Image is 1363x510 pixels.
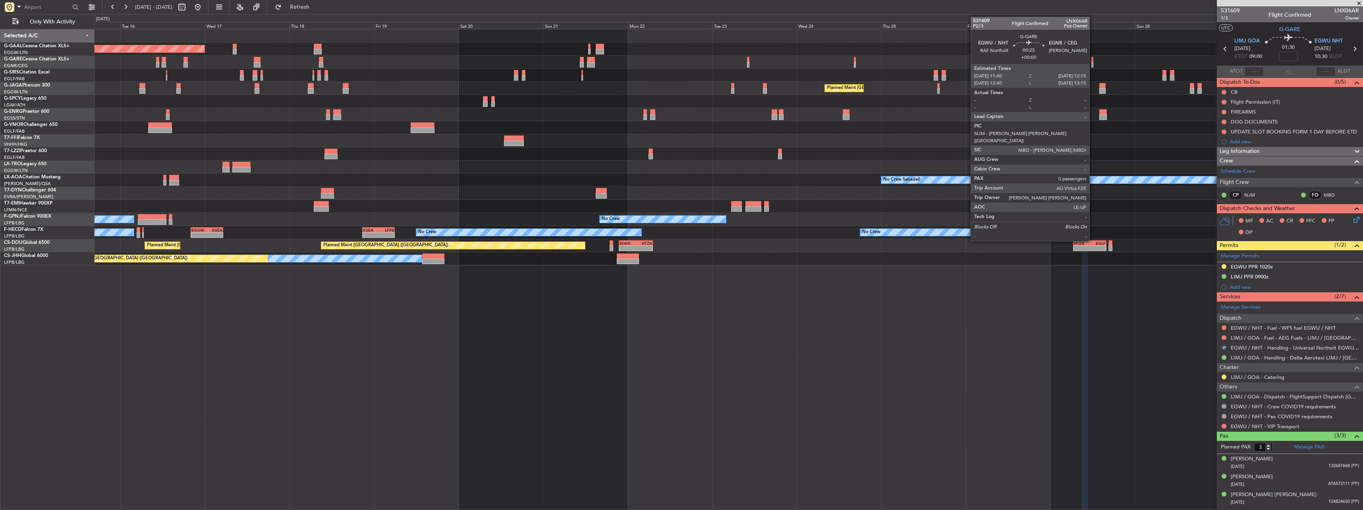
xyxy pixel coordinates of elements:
span: Crew [1220,156,1233,166]
a: Schedule Crew [1221,168,1255,176]
a: LFPB/LBG [4,233,25,239]
div: LFPB [378,228,394,232]
span: Permits [1220,241,1238,250]
a: EGWU / NHT - Handling - Universal Northolt EGWU / NHT [1231,344,1359,351]
span: 10:30 [1315,53,1327,61]
a: G-VNORChallenger 650 [4,122,58,127]
a: LX-TROLegacy 650 [4,162,46,166]
span: Dispatch Checks and Weather [1220,204,1295,213]
span: [DATE] [1231,464,1244,469]
div: Fri 26 [966,22,1050,29]
a: EGWU / NHT - Fuel - WFS fuel EGWU / NHT [1231,325,1336,331]
span: LIMJ GOA [1234,37,1260,45]
div: Tue 16 [120,22,205,29]
span: CS-JHH [4,253,21,258]
span: T7-DYN [4,188,22,193]
a: EGGW/LTN [4,50,28,56]
span: DP [1245,229,1253,237]
a: LFPB/LBG [4,220,25,226]
div: No Crew [602,213,620,225]
span: ATOT [1230,68,1243,75]
span: [DATE] [1231,481,1244,487]
a: EGSS/STN [4,115,25,121]
a: LIMJ / GOA - Fuel - AEG Fuels - LIMJ / [GEOGRAPHIC_DATA] [1231,334,1359,341]
a: LX-AOACitation Mustang [4,175,61,180]
div: Tue 23 [712,22,797,29]
a: LGAV/ATH [4,102,25,108]
div: [PERSON_NAME] [1231,455,1273,463]
span: ALDT [1337,68,1350,75]
a: EGLF/FAB [4,128,25,134]
a: EGNR/CEG [4,63,28,69]
a: EGGW/LTN [4,89,28,95]
a: G-SIRSCitation Excel [4,70,50,75]
a: EGLF/FAB [4,155,25,160]
span: T7-FFI [4,135,18,140]
a: G-SPCYLegacy 650 [4,96,46,101]
span: G-SPCY [4,96,21,101]
div: - [620,246,636,251]
div: Flight Confirmed [1268,11,1311,19]
a: EGWU / NHT - Pax COVID19 requirements [1231,413,1332,420]
div: CP [1229,191,1242,199]
div: HTZA [1074,241,1090,245]
div: Add new [1230,138,1359,145]
span: ETOT [1234,53,1247,61]
span: MF [1245,217,1253,225]
span: [DATE] [1234,45,1251,53]
span: (1/2) [1334,241,1346,249]
a: T7-FFIFalcon 7X [4,135,40,140]
span: T7-LZZI [4,149,20,153]
div: Thu 25 [881,22,966,29]
span: CR [1286,217,1293,225]
span: LX-AOA [4,175,22,180]
div: EGLF [1090,241,1106,245]
div: LIMJ PPR 0900z [1231,273,1268,280]
input: --:-- [1245,67,1264,76]
span: LNX06AR [1334,6,1359,15]
span: [DATE] [1315,45,1331,53]
span: Refresh [283,4,317,10]
a: G-GAALCessna Citation XLS+ [4,44,70,48]
span: FP [1328,217,1334,225]
span: Pax [1220,432,1228,441]
div: KSEA [363,228,378,232]
a: LFMN/NCE [4,207,27,213]
span: F-HECD [4,227,21,232]
div: - [363,233,378,238]
div: - [378,233,394,238]
div: - [207,233,222,238]
span: 132687668 (PP) [1328,463,1359,469]
span: [DATE] [1231,499,1244,505]
span: LX-TRO [4,162,21,166]
div: Planned Maint [GEOGRAPHIC_DATA] ([GEOGRAPHIC_DATA]) [323,240,448,251]
span: AC [1266,217,1273,225]
span: CS-DOU [4,240,23,245]
span: AT6572111 (PP) [1328,481,1359,487]
div: Mon 22 [628,22,712,29]
div: Add new [1230,284,1359,290]
div: HTZA [636,241,652,245]
button: UTC [1219,24,1233,31]
div: EGWU PPR 1020z [1231,263,1273,270]
span: 01:30 [1282,44,1295,52]
a: LIMJ / GOA - Catering [1231,374,1284,381]
span: G-GARE [1279,25,1301,33]
div: DOG DOCUMENTS [1231,118,1278,125]
a: CS-DOUGlobal 6500 [4,240,50,245]
div: [PERSON_NAME] [1231,473,1273,481]
label: Planned PAX [1221,443,1251,451]
span: G-JAGA [4,83,22,88]
a: [PERSON_NAME]/QSA [4,181,51,187]
div: [DATE] [96,16,110,23]
button: Only With Activity [9,15,86,28]
span: Charter [1220,363,1239,372]
span: G-SIRS [4,70,19,75]
span: Services [1220,292,1240,301]
span: F-GPNJ [4,214,21,219]
span: (0/5) [1334,78,1346,86]
a: T7-LZZIPraetor 600 [4,149,47,153]
span: Flight Crew [1220,178,1249,187]
a: LIMJ / GOA - Dispatch - FlightSupport Dispatch [GEOGRAPHIC_DATA] [1231,393,1359,400]
div: - [1090,246,1106,251]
